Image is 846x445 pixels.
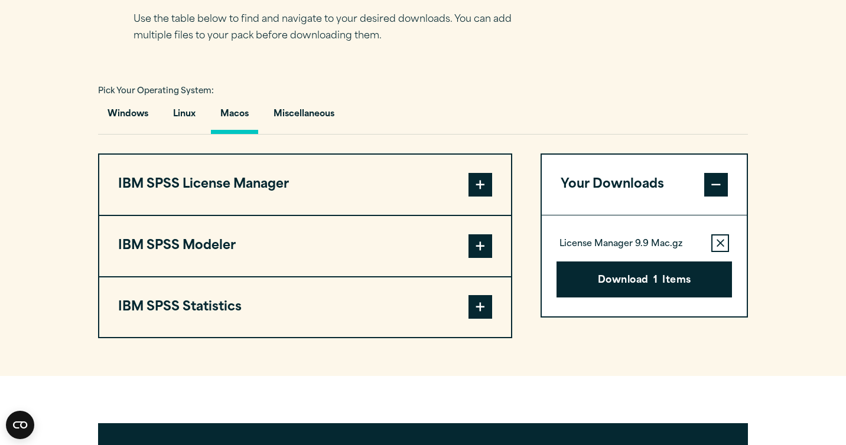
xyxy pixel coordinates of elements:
[542,155,747,215] button: Your Downloads
[211,100,258,134] button: Macos
[653,273,658,289] span: 1
[164,100,205,134] button: Linux
[559,238,682,250] p: License Manager 9.9 Mac.gz
[98,87,214,95] span: Pick Your Operating System:
[99,155,511,215] button: IBM SPSS License Manager
[6,411,34,439] button: Open CMP widget
[99,277,511,338] button: IBM SPSS Statistics
[557,261,732,298] button: Download1Items
[264,100,344,134] button: Miscellaneous
[99,216,511,276] button: IBM SPSS Modeler
[134,11,529,45] p: Use the table below to find and navigate to your desired downloads. You can add multiple files to...
[542,215,747,317] div: Your Downloads
[98,100,158,134] button: Windows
